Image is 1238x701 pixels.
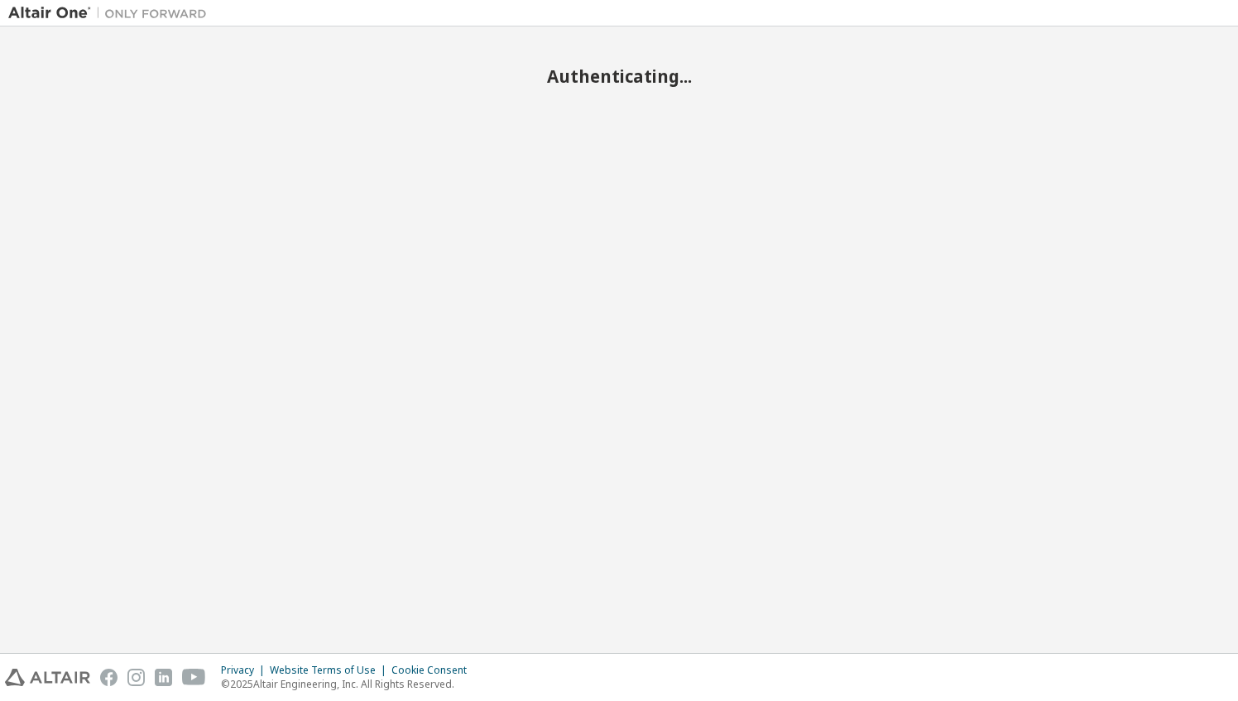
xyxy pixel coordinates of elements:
div: Website Terms of Use [270,664,391,677]
div: Privacy [221,664,270,677]
div: Cookie Consent [391,664,477,677]
h2: Authenticating... [8,65,1230,87]
img: altair_logo.svg [5,669,90,686]
img: linkedin.svg [155,669,172,686]
p: © 2025 Altair Engineering, Inc. All Rights Reserved. [221,677,477,691]
img: facebook.svg [100,669,118,686]
img: instagram.svg [127,669,145,686]
img: youtube.svg [182,669,206,686]
img: Altair One [8,5,215,22]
